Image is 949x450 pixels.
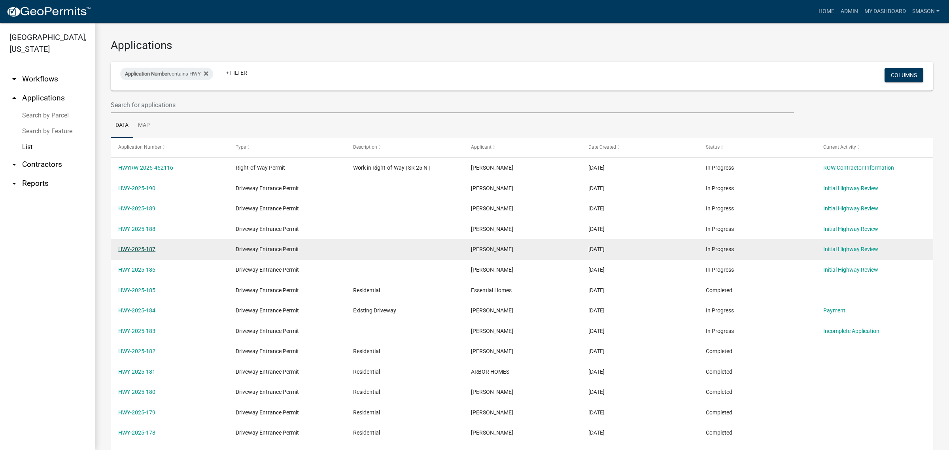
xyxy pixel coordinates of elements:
[118,164,173,171] a: HWYRW-2025-462116
[236,287,299,293] span: Driveway Entrance Permit
[353,144,377,150] span: Description
[823,185,878,191] a: Initial Highway Review
[471,185,513,191] span: Shane Weist
[219,66,253,80] a: + Filter
[471,246,513,252] span: Shane Weist
[9,160,19,169] i: arrow_drop_down
[588,226,605,232] span: 08/07/2025
[118,307,155,314] a: HWY-2025-184
[118,144,161,150] span: Application Number
[588,369,605,375] span: 08/04/2025
[236,409,299,416] span: Driveway Entrance Permit
[236,246,299,252] span: Driveway Entrance Permit
[706,164,734,171] span: In Progress
[588,185,605,191] span: 08/07/2025
[463,138,580,157] datatable-header-cell: Applicant
[588,267,605,273] span: 08/06/2025
[236,144,246,150] span: Type
[111,113,133,138] a: Data
[471,389,513,395] span: Shane Weist
[118,348,155,354] a: HWY-2025-182
[236,164,285,171] span: Right-of-Way Permit
[111,39,933,52] h3: Applications
[236,389,299,395] span: Driveway Entrance Permit
[706,287,732,293] span: Completed
[706,226,734,232] span: In Progress
[471,429,513,436] span: Shane Weist
[236,267,299,273] span: Driveway Entrance Permit
[118,409,155,416] a: HWY-2025-179
[471,205,513,212] span: Shane Weist
[236,429,299,436] span: Driveway Entrance Permit
[706,328,734,334] span: In Progress
[706,185,734,191] span: In Progress
[133,113,155,138] a: Map
[118,246,155,252] a: HWY-2025-187
[588,287,605,293] span: 08/05/2025
[823,205,878,212] a: Initial Highway Review
[823,246,878,252] a: Initial Highway Review
[588,164,605,171] span: 08/11/2025
[706,389,732,395] span: Completed
[471,307,513,314] span: Jessica Ritchie
[353,287,380,293] span: Residential
[236,205,299,212] span: Driveway Entrance Permit
[118,389,155,395] a: HWY-2025-180
[9,93,19,103] i: arrow_drop_up
[236,328,299,334] span: Driveway Entrance Permit
[816,138,933,157] datatable-header-cell: Current Activity
[706,246,734,252] span: In Progress
[861,4,909,19] a: My Dashboard
[823,144,856,150] span: Current Activity
[471,348,513,354] span: Shane Weist
[588,348,605,354] span: 08/04/2025
[706,144,720,150] span: Status
[588,205,605,212] span: 08/07/2025
[471,144,492,150] span: Applicant
[706,205,734,212] span: In Progress
[353,164,430,171] span: Work in Right-of-Way | SR 25 N |
[823,164,894,171] a: ROW Contractor Information
[837,4,861,19] a: Admin
[353,409,380,416] span: Residential
[706,348,732,354] span: Completed
[588,389,605,395] span: 07/31/2025
[118,226,155,232] a: HWY-2025-188
[471,409,513,416] span: Shane Weist
[353,389,380,395] span: Residential
[9,74,19,84] i: arrow_drop_down
[698,138,816,157] datatable-header-cell: Status
[588,429,605,436] span: 07/31/2025
[353,369,380,375] span: Residential
[706,369,732,375] span: Completed
[118,185,155,191] a: HWY-2025-190
[118,328,155,334] a: HWY-2025-183
[471,267,513,273] span: Robert Lahrman
[823,328,879,334] a: Incomplete Application
[815,4,837,19] a: Home
[588,144,616,150] span: Date Created
[346,138,463,157] datatable-header-cell: Description
[581,138,698,157] datatable-header-cell: Date Created
[125,71,169,77] span: Application Number
[706,267,734,273] span: In Progress
[111,138,228,157] datatable-header-cell: Application Number
[236,307,299,314] span: Driveway Entrance Permit
[706,429,732,436] span: Completed
[588,409,605,416] span: 07/31/2025
[111,97,794,113] input: Search for applications
[9,179,19,188] i: arrow_drop_down
[471,369,509,375] span: ARBOR HOMES
[588,246,605,252] span: 08/07/2025
[353,429,380,436] span: Residential
[120,68,213,80] div: contains HWY
[353,348,380,354] span: Residential
[118,287,155,293] a: HWY-2025-185
[228,138,346,157] datatable-header-cell: Type
[118,369,155,375] a: HWY-2025-181
[236,226,299,232] span: Driveway Entrance Permit
[353,307,396,314] span: Existing Driveway
[118,429,155,436] a: HWY-2025-178
[471,226,513,232] span: Shane Weist
[236,369,299,375] span: Driveway Entrance Permit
